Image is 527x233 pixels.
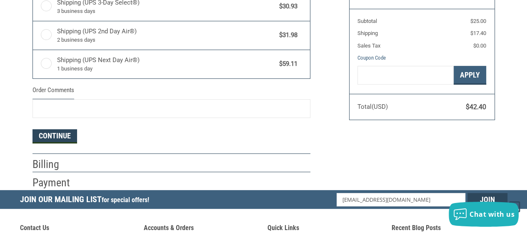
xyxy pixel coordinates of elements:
h2: Payment [32,176,81,190]
button: Apply [454,66,486,85]
span: Subtotal [357,18,377,24]
span: Chat with us [470,210,515,219]
span: for special offers! [102,196,149,204]
span: $17.40 [470,30,486,36]
button: Continue [32,129,77,143]
span: $31.98 [275,30,298,40]
span: Shipping [357,30,378,36]
input: Join [467,193,507,206]
span: $25.00 [470,18,486,24]
input: Email [337,193,465,206]
span: Shipping (UPS 2nd Day Air®) [57,27,275,44]
input: Gift Certificate or Coupon Code [357,66,454,85]
span: $42.40 [466,103,486,111]
span: $59.11 [275,59,298,69]
legend: Order Comments [32,85,74,99]
span: Total (USD) [357,103,388,110]
span: $30.93 [275,2,298,11]
span: 1 business day [57,65,275,73]
a: Coupon Code [357,55,386,61]
h5: Join Our Mailing List [20,190,153,211]
span: $0.00 [473,43,486,49]
span: Sales Tax [357,43,380,49]
span: Shipping (UPS Next Day Air®) [57,55,275,73]
span: 2 business days [57,36,275,44]
h2: Billing [32,158,81,171]
span: 3 business days [57,7,275,15]
button: Chat with us [449,202,519,227]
